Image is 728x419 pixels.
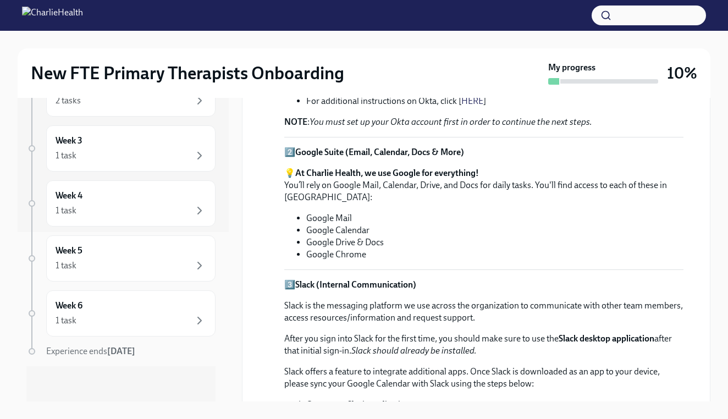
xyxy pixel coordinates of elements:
[26,180,216,227] a: Week 41 task
[306,236,683,249] li: Google Drive & Docs
[56,315,76,327] div: 1 task
[107,346,135,356] strong: [DATE]
[667,63,697,83] h3: 10%
[56,245,82,257] h6: Week 5
[284,116,683,128] p: :
[26,290,216,337] a: Week 61 task
[548,62,595,74] strong: My progress
[22,7,83,24] img: CharlieHealth
[295,168,479,178] strong: At Charlie Health, we use Google for everything!
[306,95,683,107] li: For additional instructions on Okta, click [ ]
[56,300,82,312] h6: Week 6
[306,224,683,236] li: Google Calendar
[284,279,683,291] p: 3️⃣
[31,62,344,84] h2: New FTE Primary Therapists Onboarding
[284,333,683,357] p: After you sign into Slack for the first time, you should make sure to use the after that initial ...
[310,117,592,127] em: You must set up your Okta account first in order to continue the next steps.
[284,117,307,127] strong: NOTE
[295,279,416,290] strong: Slack (Internal Communication)
[461,96,483,106] a: HERE
[56,135,82,147] h6: Week 3
[26,125,216,172] a: Week 31 task
[26,235,216,282] a: Week 51 task
[284,366,683,390] p: Slack offers a feature to integrate additional apps. Once Slack is downloaded as an app to your d...
[56,205,76,217] div: 1 task
[46,346,135,356] span: Experience ends
[56,190,82,202] h6: Week 4
[351,345,477,356] em: Slack should already be installed.
[284,146,683,158] p: 2️⃣
[56,260,76,272] div: 1 task
[306,212,683,224] li: Google Mail
[284,300,683,324] p: Slack is the messaging platform we use across the organization to communicate with other team mem...
[56,95,81,107] div: 2 tasks
[56,150,76,162] div: 1 task
[295,147,464,157] strong: Google Suite (Email, Calendar, Docs & More)
[306,399,683,411] li: Open your Slack application
[559,333,654,344] strong: Slack desktop application
[284,167,683,203] p: 💡 You’ll rely on Google Mail, Calendar, Drive, and Docs for daily tasks. You'll find access to ea...
[306,249,683,261] li: Google Chrome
